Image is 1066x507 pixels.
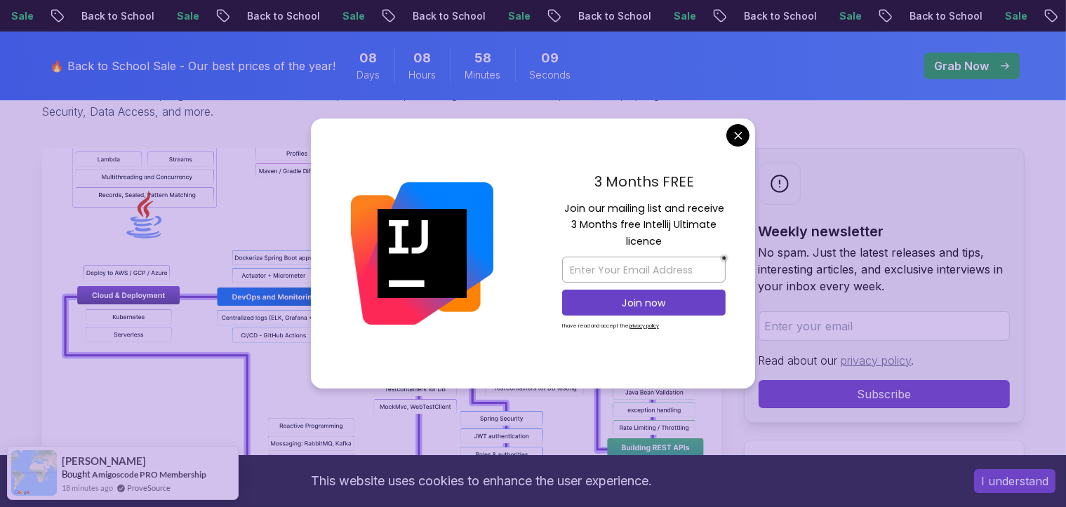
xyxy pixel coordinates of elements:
[759,222,1010,241] h2: Weekly newsletter
[561,9,657,23] p: Back to School
[11,450,57,496] img: provesource social proof notification image
[988,9,1033,23] p: Sale
[51,58,336,74] p: 🔥 Back to School Sale - Our best prices of the year!
[42,148,721,464] img: Spring Boot Roadmap 2025: The Complete Guide for Backend Developers thumbnail
[759,244,1010,295] p: No spam. Just the latest releases and tips, interesting articles, and exclusive interviews in you...
[759,311,1010,341] input: Enter your email
[42,86,671,120] p: Learn how to master Spring Boot in [DATE] with this complete roadmap covering Java fundamentals, ...
[974,469,1055,493] button: Accept cookies
[822,9,867,23] p: Sale
[759,380,1010,408] button: Subscribe
[491,9,536,23] p: Sale
[414,48,432,68] span: 8 Hours
[657,9,702,23] p: Sale
[530,68,571,82] span: Seconds
[357,68,380,82] span: Days
[65,9,160,23] p: Back to School
[160,9,205,23] p: Sale
[893,9,988,23] p: Back to School
[465,68,501,82] span: Minutes
[360,48,378,68] span: 8 Days
[727,9,822,23] p: Back to School
[326,9,371,23] p: Sale
[935,58,990,74] p: Grab Now
[396,9,491,23] p: Back to School
[409,68,437,82] span: Hours
[62,455,146,467] span: [PERSON_NAME]
[11,466,953,496] div: This website uses cookies to enhance the user experience.
[62,468,91,480] span: Bought
[759,352,1010,369] p: Read about our .
[92,469,206,480] a: Amigoscode PRO Membership
[759,454,1010,474] h2: Share this Course
[127,482,171,494] a: ProveSource
[230,9,326,23] p: Back to School
[542,48,559,68] span: 9 Seconds
[474,48,491,68] span: 58 Minutes
[841,353,912,367] a: privacy policy
[62,482,113,494] span: 18 minutes ago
